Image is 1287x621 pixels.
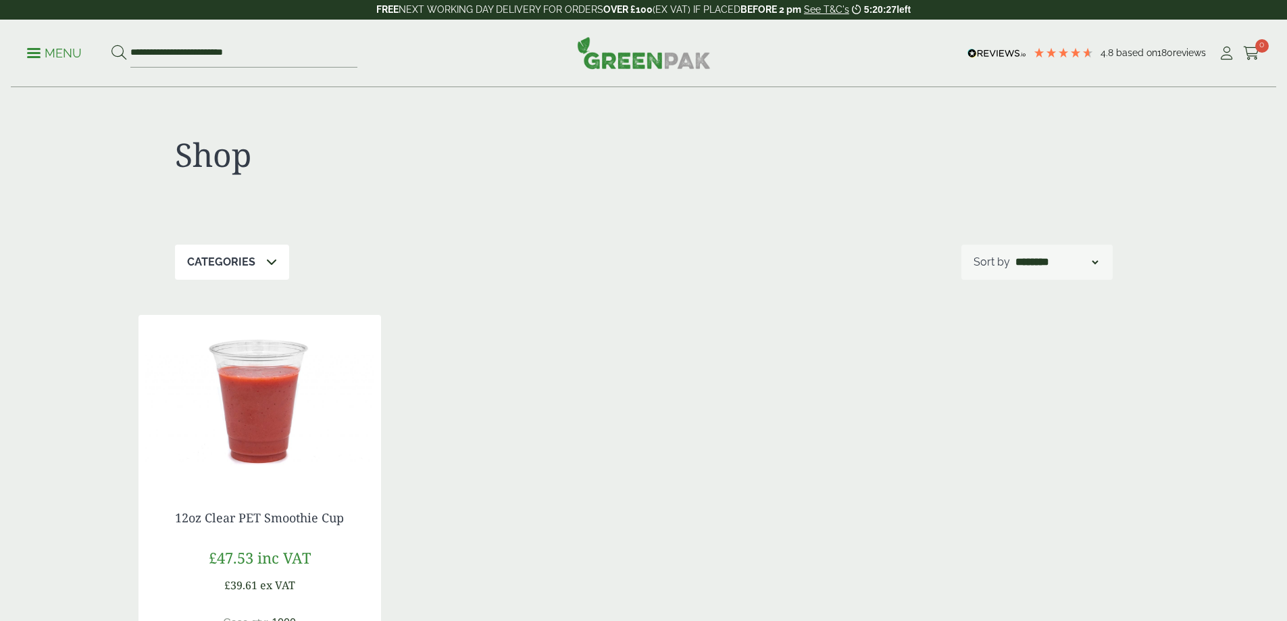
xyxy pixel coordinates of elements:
a: See T&C's [804,4,849,15]
span: £47.53 [209,547,253,568]
img: GreenPak Supplies [577,36,711,69]
a: 12oz Clear PET Smoothie Cup [175,510,344,526]
strong: OVER £100 [603,4,653,15]
span: 180 [1157,47,1173,58]
strong: BEFORE 2 pm [740,4,801,15]
p: Categories [187,254,255,270]
span: Based on [1116,47,1157,58]
span: 4.8 [1101,47,1116,58]
div: 4.78 Stars [1033,47,1094,59]
span: £39.61 [224,578,257,593]
select: Shop order [1013,254,1101,270]
i: My Account [1218,47,1235,60]
span: ex VAT [260,578,295,593]
h1: Shop [175,135,644,174]
strong: FREE [376,4,399,15]
a: Menu [27,45,82,59]
p: Sort by [974,254,1010,270]
img: 12oz PET Smoothie Cup with Raspberry Smoothie no lid [138,315,381,484]
span: 5:20:27 [864,4,897,15]
span: inc VAT [257,547,311,568]
p: Menu [27,45,82,61]
img: REVIEWS.io [967,49,1026,58]
a: 0 [1243,43,1260,64]
i: Cart [1243,47,1260,60]
span: reviews [1173,47,1206,58]
span: 0 [1255,39,1269,53]
span: left [897,4,911,15]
